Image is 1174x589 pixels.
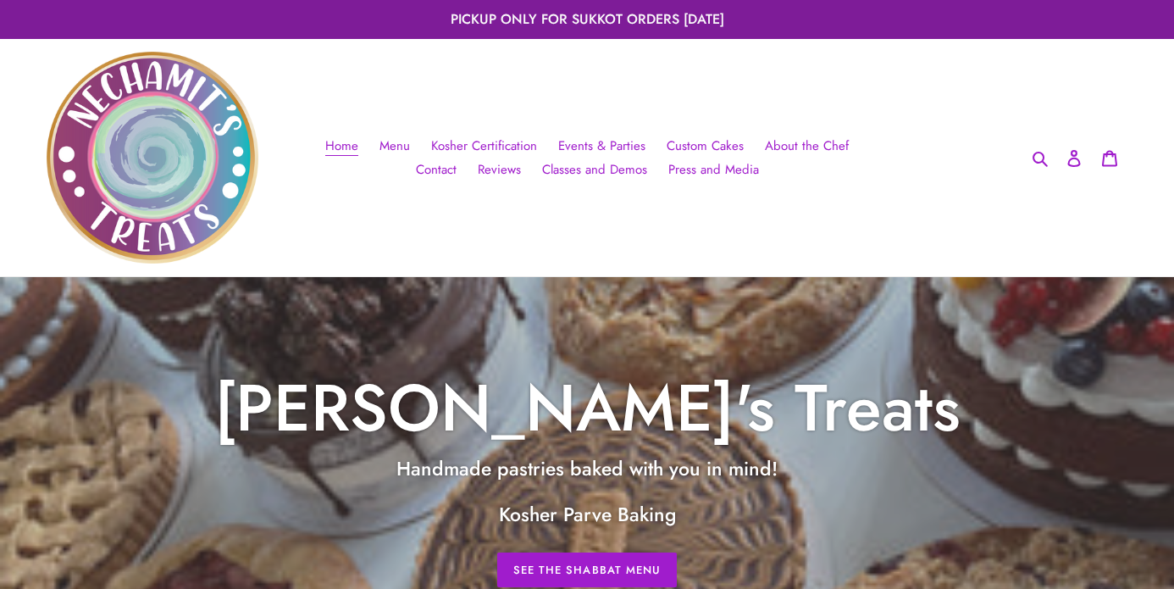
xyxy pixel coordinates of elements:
span: Home [325,136,358,156]
img: Nechamit&#39;s Treats [47,52,258,264]
a: Menu [371,134,418,158]
a: Events & Parties [550,134,654,158]
a: About the Chef [756,134,857,158]
a: Home [317,134,367,158]
span: Kosher Certification [431,136,537,156]
a: Reviews [469,158,529,182]
span: Contact [416,160,457,180]
a: Kosher Certification [423,134,545,158]
p: Kosher Parve Baking [241,500,933,530]
a: Custom Cakes [658,134,752,158]
span: About the Chef [765,136,849,156]
span: Menu [379,136,410,156]
a: Classes and Demos [534,158,656,182]
span: Classes and Demos [542,160,647,180]
span: Custom Cakes [667,136,744,156]
a: Press and Media [660,158,767,182]
span: Reviews [478,160,521,180]
span: Events & Parties [558,136,645,156]
a: Contact [407,158,465,182]
h2: [PERSON_NAME]'s Treats [125,370,1049,447]
p: Handmade pastries baked with you in mind! [241,454,933,484]
a: See The Shabbat Menu: Weekly Menu [497,553,677,588]
span: Press and Media [668,160,759,180]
